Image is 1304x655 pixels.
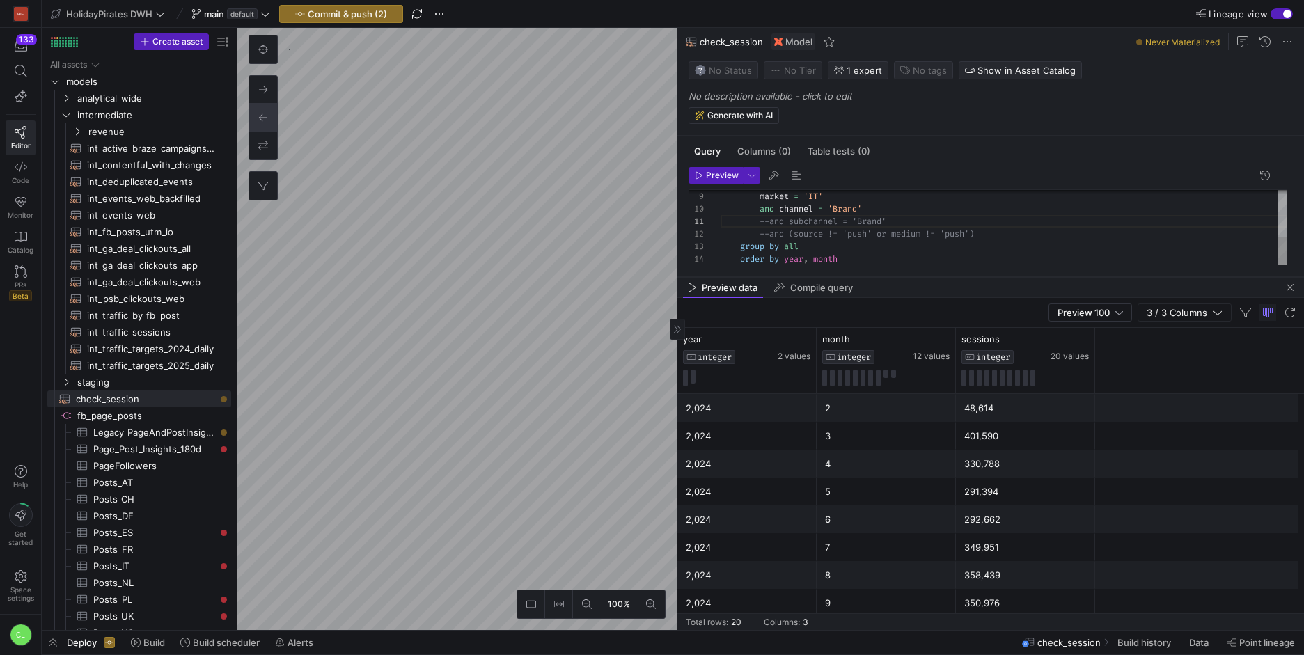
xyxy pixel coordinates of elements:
div: 330,788 [964,450,1087,478]
span: Posts_US​​​​​​​​​ [93,625,215,641]
a: Posts_AT​​​​​​​​​ [47,474,231,491]
span: int_events_web_backfilled​​​​​​​​​​ [87,191,215,207]
span: Posts_CH​​​​​​​​​ [93,491,215,507]
span: Posts_IT​​​​​​​​​ [93,558,215,574]
a: int_deduplicated_events​​​​​​​​​​ [47,173,231,190]
button: CL [6,620,36,649]
div: 5 [825,478,948,505]
a: int_active_braze_campaigns_performance​​​​​​​​​​ [47,140,231,157]
span: Get started [8,530,33,546]
div: Press SPACE to select this row. [47,240,231,257]
button: Build history [1111,631,1180,654]
div: Press SPACE to select this row. [47,340,231,357]
span: int_events_web​​​​​​​​​​ [87,207,215,223]
span: --and subchannel = 'Brand' [760,216,886,227]
span: = [818,203,823,214]
div: Press SPACE to select this row. [47,407,231,424]
a: PRsBeta [6,260,36,307]
div: Press SPACE to select this row. [47,541,231,558]
span: models [66,74,229,90]
div: Press SPACE to select this row. [47,574,231,591]
a: Posts_IT​​​​​​​​​ [47,558,231,574]
div: Press SPACE to select this row. [47,307,231,324]
span: 12 values [913,352,950,361]
div: 2,024 [686,534,808,561]
a: fb_page_posts​​​​​​​​ [47,407,231,424]
a: Posts_ES​​​​​​​​​ [47,524,231,541]
span: int_ga_deal_clickouts_app​​​​​​​​​​ [87,258,215,274]
span: and [760,203,774,214]
a: Posts_PL​​​​​​​​​ [47,591,231,608]
div: Press SPACE to select this row. [47,274,231,290]
img: No status [695,65,706,76]
div: 2,024 [686,590,808,617]
a: Legacy_PageAndPostInsights​​​​​​​​​ [47,424,231,441]
span: Page_Post_Insights_180d​​​​​​​​​ [93,441,215,457]
span: Deploy [67,637,97,648]
a: Posts_NL​​​​​​​​​ [47,574,231,591]
div: Press SPACE to select this row. [47,424,231,441]
div: Press SPACE to select this row. [47,290,231,307]
span: int_traffic_by_fb_post​​​​​​​​​​ [87,308,215,324]
span: int_fb_posts_utm_io​​​​​​​​​​ [87,224,215,240]
div: Press SPACE to select this row. [47,374,231,390]
span: sessions [961,333,1000,345]
div: 13 [689,240,704,253]
div: CL [10,624,32,646]
div: 2,024 [686,478,808,505]
a: Posts_UK​​​​​​​​​ [47,608,231,624]
a: int_traffic_targets_2024_daily​​​​​​​​​​ [47,340,231,357]
span: Beta [9,290,32,301]
span: , [803,253,808,265]
span: analytical_wide [77,90,229,106]
button: Data [1183,631,1218,654]
a: Spacesettings [6,564,36,608]
a: Page_Post_Insights_180d​​​​​​​​​ [47,441,231,457]
span: Compile query [790,283,853,292]
span: --and (source != 'push' or medium != 'push') [760,228,974,239]
span: by [769,253,779,265]
span: by [769,241,779,252]
span: = [794,191,799,202]
div: Press SPACE to select this row. [47,474,231,491]
div: 9 [689,190,704,203]
span: 3 / 3 Columns [1147,307,1213,318]
div: 6 [825,506,948,533]
a: Posts_US​​​​​​​​​ [47,624,231,641]
a: HG [6,2,36,26]
span: Posts_UK​​​​​​​​​ [93,608,215,624]
span: year [784,253,803,265]
span: 20 values [1051,352,1089,361]
span: int_ga_deal_clickouts_web​​​​​​​​​​ [87,274,215,290]
div: 2,024 [686,395,808,422]
span: default [227,8,258,19]
div: 292,662 [964,506,1087,533]
span: Posts_FR​​​​​​​​​ [93,542,215,558]
button: No tags [894,61,953,79]
div: Press SPACE to select this row. [47,173,231,190]
div: Press SPACE to select this row. [47,223,231,240]
div: Press SPACE to select this row. [47,491,231,507]
span: Data [1189,637,1209,648]
span: No Tier [770,65,816,76]
a: int_traffic_sessions​​​​​​​​​​ [47,324,231,340]
div: 2,024 [686,506,808,533]
span: Lineage view [1209,8,1268,19]
button: 133 [6,33,36,58]
div: 11 [689,215,704,228]
span: int_traffic_targets_2024_daily​​​​​​​​​​ [87,341,215,357]
div: All assets [50,60,87,70]
span: Commit & push (2) [308,8,387,19]
a: int_fb_posts_utm_io​​​​​​​​​​ [47,223,231,240]
span: 2 values [778,352,810,361]
span: INTEGER [837,352,871,362]
button: maindefault [188,5,274,23]
div: Press SPACE to select this row. [47,257,231,274]
a: Code [6,155,36,190]
div: Press SPACE to select this row. [47,624,231,641]
button: Generate with AI [689,107,779,124]
div: Press SPACE to select this row. [47,324,231,340]
span: check_session [1037,637,1101,648]
div: 10 [689,203,704,215]
span: Table tests [808,147,870,156]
